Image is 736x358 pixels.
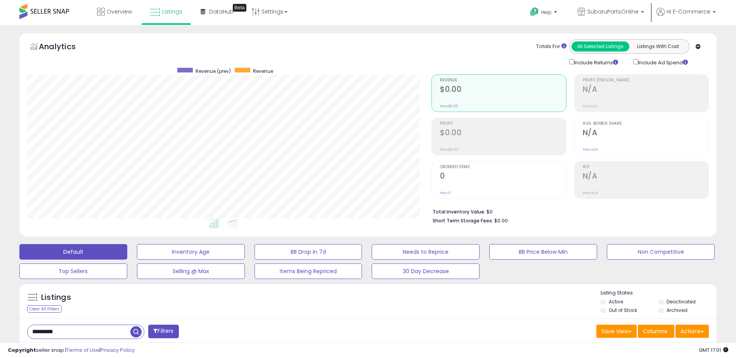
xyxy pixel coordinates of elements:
[433,207,703,216] li: $0
[39,41,91,54] h5: Analytics
[601,289,717,297] p: Listing States:
[609,307,637,313] label: Out of Stock
[494,217,508,224] span: $0.00
[433,208,485,215] b: Total Inventory Value:
[638,325,674,338] button: Columns
[8,347,135,354] div: seller snap | |
[524,1,565,25] a: Help
[629,41,687,52] button: Listings With Cost
[19,244,127,260] button: Default
[667,298,696,305] label: Deactivated
[66,346,99,354] a: Terms of Use
[440,78,566,83] span: Revenue
[571,41,629,52] button: All Selected Listings
[209,8,234,15] span: DataHub
[196,68,231,74] span: Revenue (prev)
[583,147,598,152] small: Prev: N/A
[162,8,182,15] span: Listings
[583,122,708,126] span: Avg. Buybox Share
[541,9,552,15] span: Help
[583,78,708,83] span: Profit [PERSON_NAME]
[563,58,627,67] div: Include Returns
[536,43,566,50] div: Totals For
[148,325,178,338] button: Filters
[643,327,667,335] span: Columns
[233,4,246,12] div: Tooltip anchor
[41,292,71,303] h5: Listings
[440,128,566,139] h2: $0.00
[440,85,566,95] h2: $0.00
[583,128,708,139] h2: N/A
[372,263,480,279] button: 30 Day Decrease
[100,346,135,354] a: Privacy Policy
[440,122,566,126] span: Profit
[587,8,639,15] span: SubaruPartsOnline
[607,244,715,260] button: Non Competitive
[137,263,245,279] button: Selling @ Max
[255,244,362,260] button: BB Drop in 7d
[440,165,566,169] span: Ordered Items
[596,325,637,338] button: Save View
[699,346,728,354] span: 2025-10-14 17:01 GMT
[627,58,700,67] div: Include Ad Spend
[440,191,451,195] small: Prev: 0
[253,68,273,74] span: Revenue
[489,244,597,260] button: BB Price Below Min
[667,307,688,313] label: Archived
[583,172,708,182] h2: N/A
[675,325,709,338] button: Actions
[583,191,598,195] small: Prev: N/A
[19,263,127,279] button: Top Sellers
[255,263,362,279] button: Items Being Repriced
[440,172,566,182] h2: 0
[583,104,598,108] small: Prev: N/A
[656,8,716,25] a: Hi E-Commerce
[440,147,458,152] small: Prev: $0.00
[107,8,132,15] span: Overview
[433,217,493,224] b: Short Term Storage Fees:
[609,298,623,305] label: Active
[667,8,710,15] span: Hi E-Commerce
[583,165,708,169] span: ROI
[530,7,539,17] i: Get Help
[137,244,245,260] button: Inventory Age
[27,305,62,313] div: Clear All Filters
[440,104,458,108] small: Prev: $0.00
[8,346,36,354] strong: Copyright
[372,244,480,260] button: Needs to Reprice
[583,85,708,95] h2: N/A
